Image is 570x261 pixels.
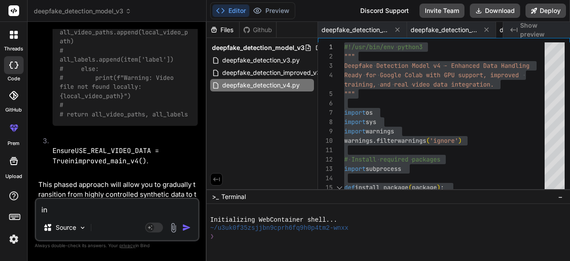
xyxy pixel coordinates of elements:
[60,46,174,63] span: # all_labels.append(item['label'])
[318,70,333,80] div: 4
[366,165,401,173] span: subprocess
[558,192,563,201] span: −
[344,137,426,145] span: warnings.filterwarnings
[221,55,301,66] span: deepfake_detection_v3.py
[344,183,355,191] span: def
[38,180,198,220] p: This phased approach will allow you to gradually transition from highly controlled synthetic data...
[437,183,440,191] span: )
[318,164,333,174] div: 13
[210,216,337,224] span: Initializing WebContainer shell...
[60,101,63,109] span: #
[355,4,414,18] div: Discord Support
[74,157,147,166] code: improved_main_v4()
[470,4,520,18] button: Download
[322,25,388,34] span: deepfake_detection_v3.py
[408,183,412,191] span: (
[60,65,99,73] span: # else:
[318,89,333,99] div: 5
[525,4,566,18] button: Deploy
[249,4,293,17] button: Preview
[53,146,163,166] code: USE_REAL_VIDEO_DATA = True
[318,61,333,70] div: 3
[210,224,349,232] span: ~/u3uk0f35zsjjbn9cprh6fq9h0p4tm2-wnxx
[366,127,394,135] span: warnings
[318,145,333,155] div: 11
[344,108,366,116] span: import
[182,223,191,232] img: icon
[500,25,566,34] span: deepfake_detection_v4.py
[344,155,440,163] span: # Install required packages
[355,183,408,191] span: install_package
[212,192,219,201] span: >_
[119,243,135,248] span: privacy
[60,19,188,46] span: # all_video_paths.append(local_video_path)
[344,165,366,173] span: import
[344,52,355,60] span: """
[344,62,522,70] span: Deepfake Detection Model v4 - Enhanced Data Handli
[56,223,76,232] p: Source
[318,99,333,108] div: 6
[212,43,305,52] span: deepfake_detection_model_v3
[318,42,333,52] div: 1
[207,25,239,34] div: Files
[221,192,246,201] span: Terminal
[556,190,565,204] button: −
[318,155,333,164] div: 12
[344,118,366,126] span: import
[6,232,21,247] img: settings
[522,62,529,70] span: ng
[344,80,494,88] span: training, and real video data integration.
[430,137,458,145] span: 'ignore'
[344,43,423,51] span: #!/usr/bin/env python3
[4,45,23,53] label: threads
[318,183,333,192] div: 15
[8,75,20,83] label: code
[240,25,276,34] div: Github
[34,7,131,16] span: deepfake_detection_model_v3
[366,108,373,116] span: os
[79,224,86,232] img: Pick Models
[221,67,331,78] span: deepfake_detection_improved_v3.py
[8,140,20,147] label: prem
[344,90,355,98] span: """
[5,106,22,114] label: GitHub
[318,127,333,136] div: 9
[458,137,462,145] span: )
[366,118,376,126] span: sys
[412,183,437,191] span: package
[318,117,333,127] div: 8
[53,146,198,166] p: Ensure in .
[35,241,199,250] p: Always double-check its answers. Your in Bind
[168,223,179,233] img: attachment
[210,232,215,241] span: ❯
[440,183,444,191] span: :
[60,74,177,100] span: # print(f"Warning: Video file not found locally: {local_video_path}")
[318,108,333,117] div: 7
[318,136,333,145] div: 10
[426,137,430,145] span: (
[344,71,519,79] span: Ready for Google Colab with GPU support, improved
[5,173,22,180] label: Upload
[411,25,477,34] span: deepfake_detection_improved_v3.py
[344,127,366,135] span: import
[318,174,333,183] div: 14
[520,21,563,39] span: Show preview
[60,110,188,118] span: # return all_video_paths, all_labels
[318,52,333,61] div: 2
[334,183,345,192] div: Click to collapse the range.
[212,4,249,17] button: Editor
[221,80,301,91] span: deepfake_detection_v4.py
[36,199,198,215] textarea: in
[419,4,464,18] button: Invite Team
